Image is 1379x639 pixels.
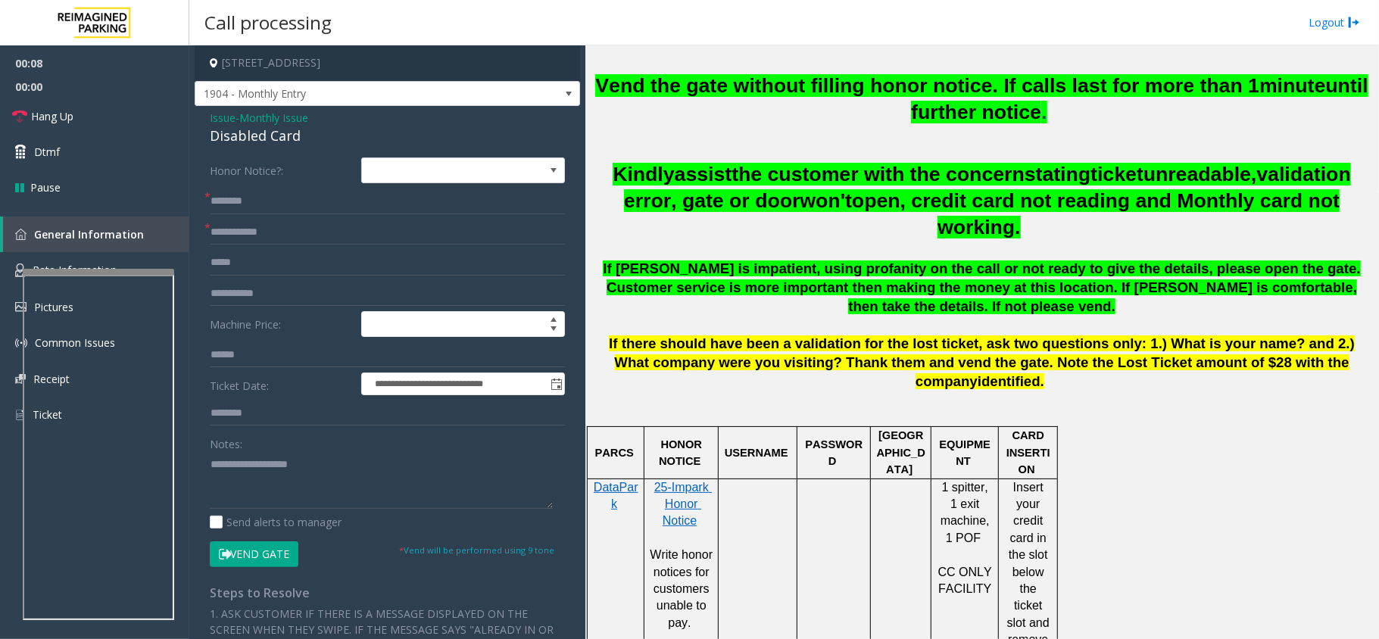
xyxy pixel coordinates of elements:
[941,481,993,544] span: 1 spitter, 1 exit machine, 1 POF
[34,144,60,160] span: Dtmf
[594,482,638,510] a: DataPark
[239,110,308,126] span: Monthly Issue
[210,541,298,567] button: Vend Gate
[3,217,189,252] a: General Information
[911,74,1368,123] span: until further notice
[399,544,554,556] small: Vend will be performed using 9 tone
[197,4,339,41] h3: Call processing
[659,438,705,467] span: HONOR NOTICE
[15,302,27,312] img: 'icon'
[1259,74,1325,97] span: minute
[15,337,27,349] img: 'icon'
[1040,373,1044,389] span: .
[805,438,863,467] span: PASSWORD
[675,163,732,185] span: assist
[1309,14,1360,30] a: Logout
[609,335,1355,389] span: If there should have been a validation for the lost ticket, ask two questions only: 1.) What is y...
[1143,163,1257,185] span: unreadable,
[206,157,357,183] label: Honor Notice?:
[210,514,342,530] label: Send alerts to manager
[210,586,565,600] h4: Steps to Resolve
[800,189,853,212] span: won't
[978,373,1040,389] span: identified
[654,481,712,528] span: 25-Impark Honor Notice
[543,312,564,324] span: Increase value
[1090,163,1143,185] span: ticket
[1025,163,1090,185] span: stating
[31,108,73,124] span: Hang Up
[206,311,357,337] label: Machine Price:
[195,82,503,106] span: 1904 - Monthly Entry
[725,447,788,459] span: USERNAME
[543,324,564,336] span: Decrease value
[33,263,117,277] span: Rate Information
[1041,101,1047,123] span: .
[650,548,716,629] span: Write honor notices for customers unable to pay.
[210,110,236,126] span: Issue
[15,229,27,240] img: 'icon'
[595,74,1259,97] span: Vend the gate without filling honor notice. If calls last for more than 1
[548,373,564,394] span: Toggle popup
[1348,14,1360,30] img: logout
[938,566,996,595] span: CC ONLY FACILITY
[15,408,25,422] img: 'icon'
[594,481,638,510] span: DataPark
[603,260,1360,314] span: If [PERSON_NAME] is impatient, using profanity on the call or not ready to give the details, plea...
[852,189,1340,238] span: open, credit card not reading and Monthly card not working.
[1006,429,1050,475] span: CARD INSERTION
[940,438,991,467] span: EQUIPMENT
[15,263,25,277] img: 'icon'
[732,163,1025,185] span: the customer with the concern
[30,179,61,195] span: Pause
[34,227,144,242] span: General Information
[206,372,357,395] label: Ticket Date:
[15,374,26,384] img: 'icon'
[654,482,712,528] a: 25-Impark Honor Notice
[613,163,674,185] span: Kindly
[210,431,242,452] label: Notes:
[195,45,580,81] h4: [STREET_ADDRESS]
[595,447,634,459] span: PARCS
[877,429,925,475] span: [GEOGRAPHIC_DATA]
[236,111,308,125] span: -
[210,126,565,146] div: Disabled Card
